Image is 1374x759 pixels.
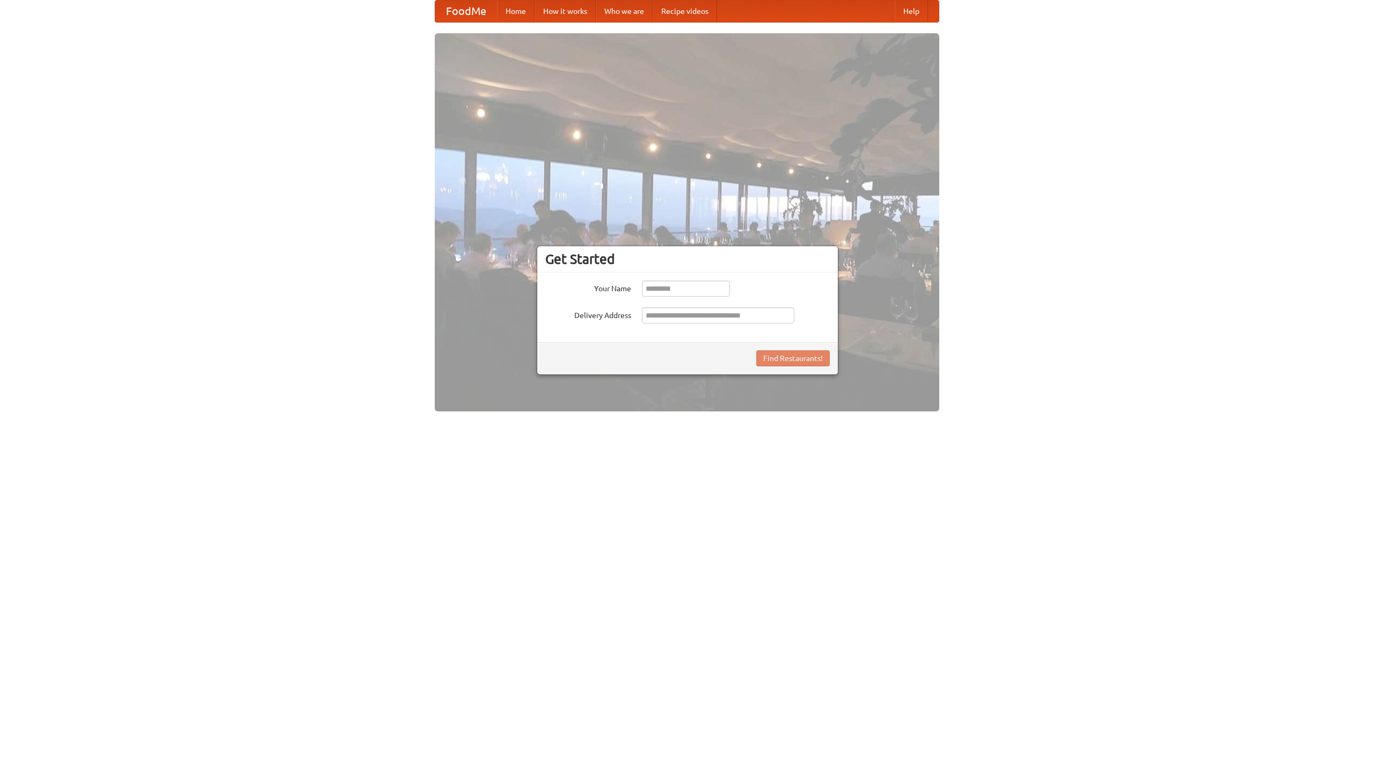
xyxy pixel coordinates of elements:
a: Home [497,1,535,22]
label: Delivery Address [545,307,631,321]
label: Your Name [545,281,631,294]
button: Find Restaurants! [756,350,830,366]
a: Recipe videos [653,1,717,22]
a: Who we are [596,1,653,22]
a: Help [895,1,928,22]
a: How it works [535,1,596,22]
a: FoodMe [435,1,497,22]
h3: Get Started [545,251,830,267]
